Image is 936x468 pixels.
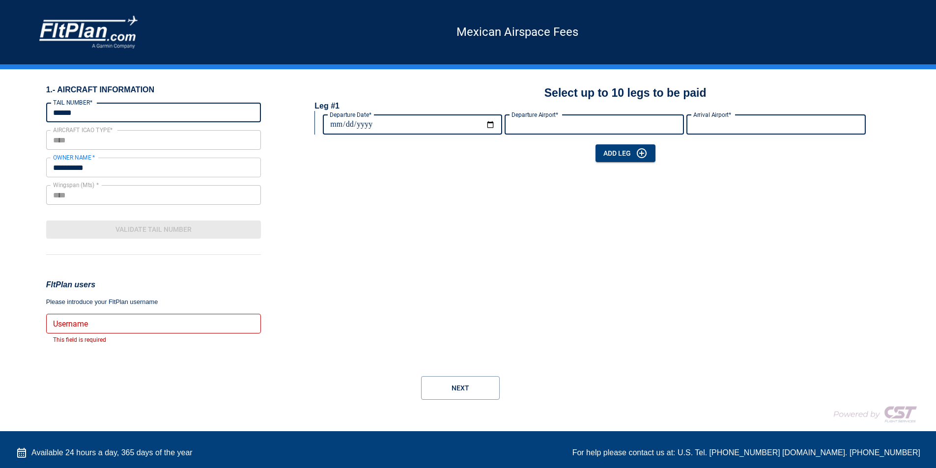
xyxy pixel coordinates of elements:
[572,447,920,459] div: For help please contact us at: U.S. Tel. [PHONE_NUMBER] [DOMAIN_NAME]. [PHONE_NUMBER]
[46,297,261,307] p: Please introduce your FltPlan username
[53,98,92,107] label: TAIL NUMBER*
[421,376,500,400] button: Next
[330,110,371,119] label: Departure Date*
[53,335,254,345] p: This field is required
[39,16,138,49] img: COMPANY LOGO
[822,402,920,426] img: COMPANY LOGO
[16,447,193,459] div: Available 24 hours a day, 365 days of the year
[53,153,95,162] label: OWNER NAME *
[314,101,340,111] h6: Leg #1
[596,144,655,163] button: Add Leg
[138,31,897,32] h5: Mexican Airspace Fees
[46,85,261,95] h6: 1.- AIRCRAFT INFORMATION
[511,110,558,119] label: Departure Airport*
[46,278,261,291] h3: FltPlan users
[693,110,731,119] label: Arrival Airport*
[53,181,99,189] label: Wingspan (Mts) *
[544,85,707,101] h4: Select up to 10 legs to be paid
[53,126,113,134] label: AIRCRAFT ICAO TYPE*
